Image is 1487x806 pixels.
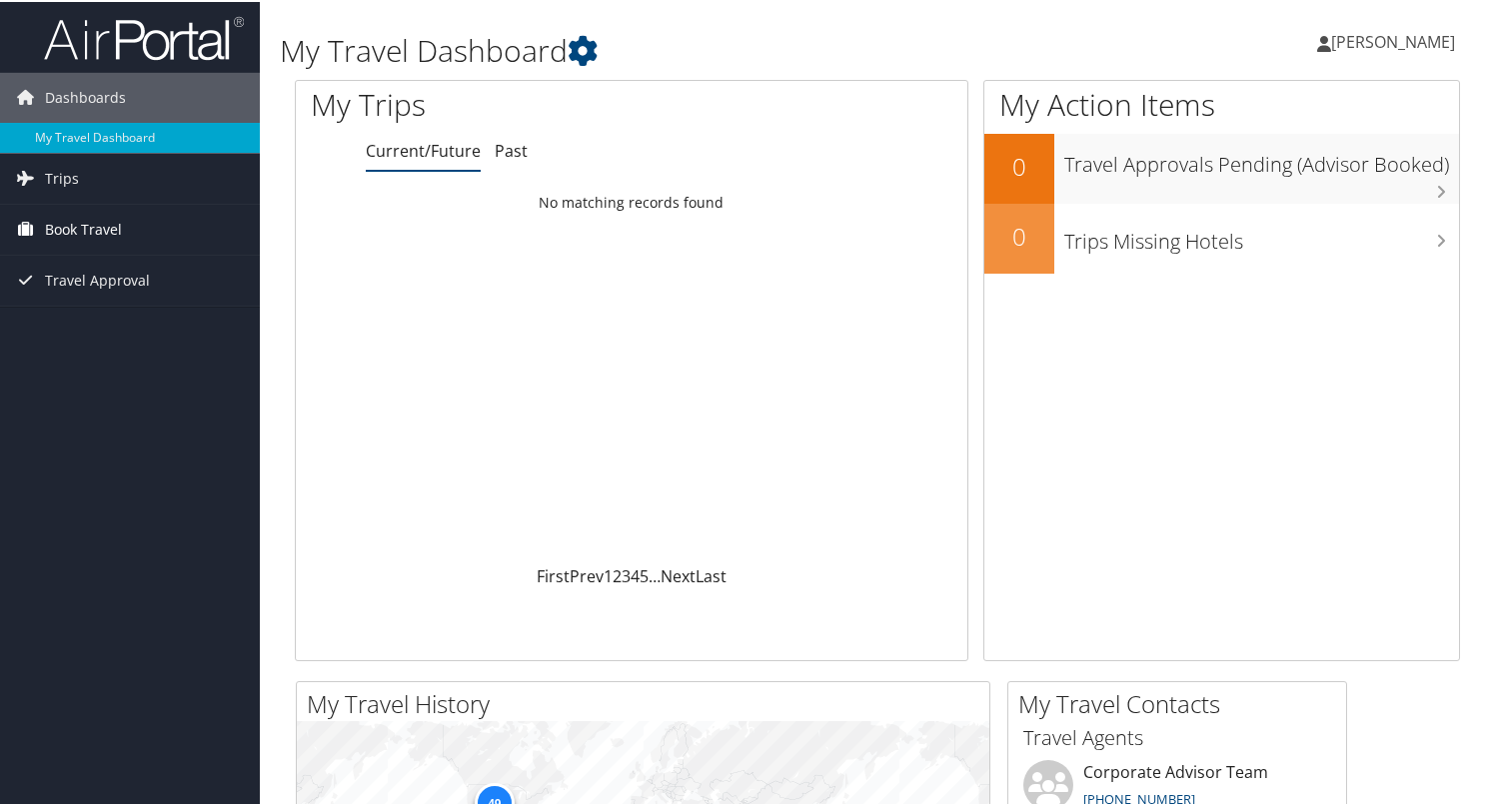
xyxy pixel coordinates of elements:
[984,202,1459,272] a: 0Trips Missing Hotels
[280,28,1076,70] h1: My Travel Dashboard
[311,82,673,124] h1: My Trips
[640,563,649,585] a: 5
[984,132,1459,202] a: 0Travel Approvals Pending (Advisor Booked)
[661,563,696,585] a: Next
[984,218,1054,252] h2: 0
[984,148,1054,182] h2: 0
[366,138,481,160] a: Current/Future
[1064,216,1459,254] h3: Trips Missing Hotels
[1064,139,1459,177] h3: Travel Approvals Pending (Advisor Booked)
[622,563,631,585] a: 3
[296,183,967,219] td: No matching records found
[570,563,604,585] a: Prev
[44,13,244,60] img: airportal-logo.png
[307,685,989,719] h2: My Travel History
[45,152,79,202] span: Trips
[45,71,126,121] span: Dashboards
[1083,788,1195,806] a: [PHONE_NUMBER]
[45,254,150,304] span: Travel Approval
[649,563,661,585] span: …
[613,563,622,585] a: 2
[984,82,1459,124] h1: My Action Items
[604,563,613,585] a: 1
[45,203,122,253] span: Book Travel
[1018,685,1346,719] h2: My Travel Contacts
[537,563,570,585] a: First
[1331,29,1455,51] span: [PERSON_NAME]
[696,563,727,585] a: Last
[495,138,528,160] a: Past
[1317,10,1475,70] a: [PERSON_NAME]
[1023,722,1331,750] h3: Travel Agents
[631,563,640,585] a: 4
